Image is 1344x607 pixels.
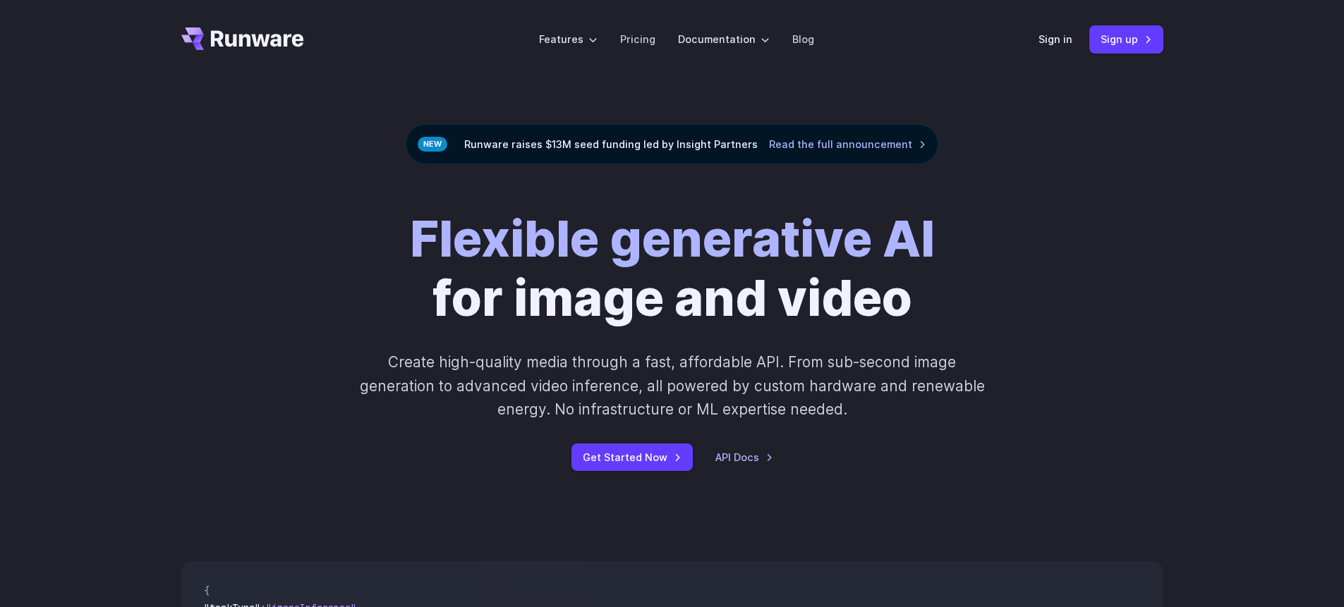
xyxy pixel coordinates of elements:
a: Go to / [181,27,304,50]
a: Sign in [1039,31,1072,47]
label: Features [539,31,598,47]
span: { [204,584,210,597]
a: Get Started Now [571,443,693,471]
label: Documentation [678,31,770,47]
p: Create high-quality media through a fast, affordable API. From sub-second image generation to adv... [358,350,986,421]
strong: Flexible generative AI [410,209,935,269]
a: API Docs [715,449,773,465]
a: Pricing [620,31,655,47]
a: Blog [792,31,814,47]
a: Read the full announcement [769,136,926,152]
div: Runware raises $13M seed funding led by Insight Partners [406,124,938,164]
h1: for image and video [410,209,935,328]
a: Sign up [1089,25,1163,53]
